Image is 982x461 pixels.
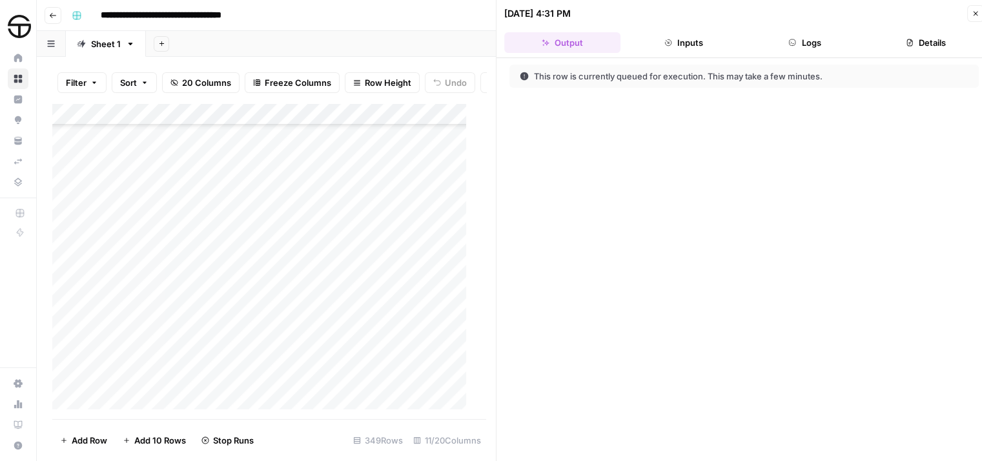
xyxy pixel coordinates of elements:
a: Usage [8,394,28,415]
a: Opportunities [8,110,28,130]
button: Freeze Columns [245,72,340,93]
span: Add 10 Rows [134,434,186,447]
div: [DATE] 4:31 PM [504,7,571,20]
a: Settings [8,373,28,394]
button: 20 Columns [162,72,240,93]
span: 20 Columns [182,76,231,89]
button: Logs [747,32,863,53]
div: This row is currently queued for execution. This may take a few minutes. [520,70,895,83]
button: Add 10 Rows [115,430,194,451]
a: Syncs [8,151,28,172]
span: Freeze Columns [265,76,331,89]
div: 349 Rows [348,430,408,451]
span: Stop Runs [213,434,254,447]
button: Filter [57,72,107,93]
span: Undo [445,76,467,89]
a: Data Library [8,172,28,192]
div: Sheet 1 [91,37,121,50]
button: Add Row [52,430,115,451]
div: 11/20 Columns [408,430,486,451]
button: Stop Runs [194,430,261,451]
span: Row Height [365,76,411,89]
a: Browse [8,68,28,89]
a: Home [8,48,28,68]
span: Sort [120,76,137,89]
a: Insights [8,89,28,110]
span: Filter [66,76,87,89]
a: Sheet 1 [66,31,146,57]
button: Output [504,32,620,53]
button: Sort [112,72,157,93]
a: Learning Hub [8,415,28,435]
a: Your Data [8,130,28,151]
button: Help + Support [8,435,28,456]
button: Inputs [626,32,742,53]
button: Row Height [345,72,420,93]
button: Workspace: SimpleTire [8,10,28,43]
img: SimpleTire Logo [8,15,31,38]
button: Undo [425,72,475,93]
span: Add Row [72,434,107,447]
